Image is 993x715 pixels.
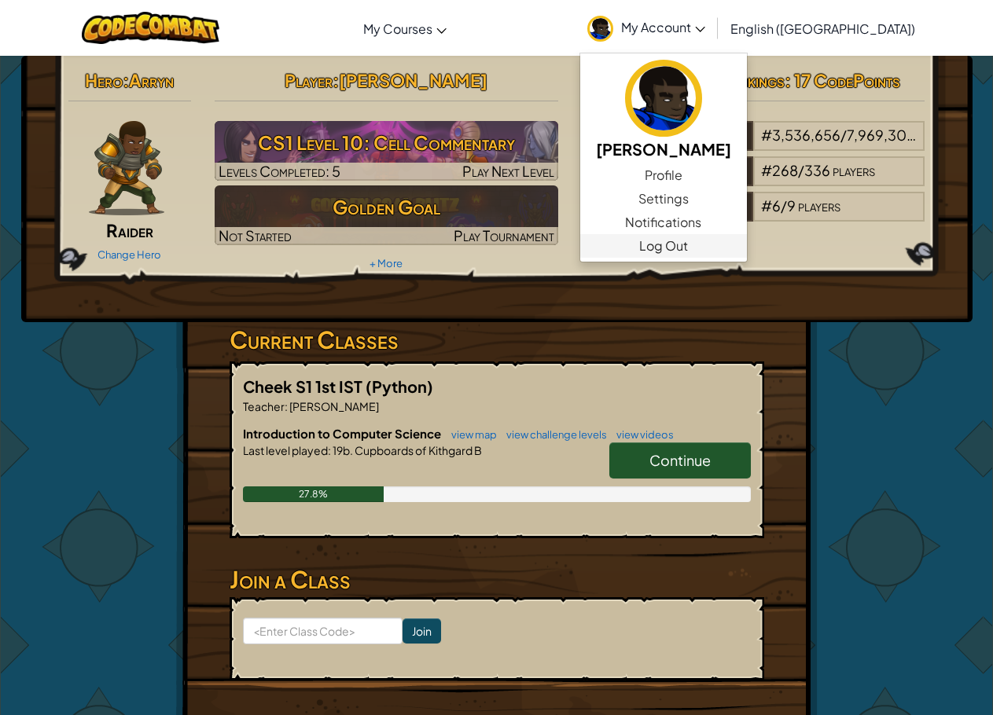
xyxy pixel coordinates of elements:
[596,137,731,161] h5: [PERSON_NAME]
[498,428,607,441] a: view challenge levels
[582,207,925,225] a: Cheek S1 1st IST#6/9players
[85,69,123,91] span: Hero
[82,12,219,44] img: CodeCombat logo
[243,376,366,396] span: Cheek S1 1st IST
[761,161,772,179] span: #
[403,618,441,643] input: Join
[230,322,764,357] h3: Current Classes
[609,428,674,441] a: view videos
[772,161,798,179] span: 268
[649,451,711,469] span: Continue
[730,20,915,37] span: English ([GEOGRAPHIC_DATA])
[243,443,328,457] span: Last level played
[462,162,554,180] span: Play Next Level
[288,399,379,413] span: [PERSON_NAME]
[285,399,288,413] span: :
[331,443,353,457] span: 19b.
[219,162,340,180] span: Levels Completed: 5
[370,257,403,269] a: + More
[243,486,384,502] div: 27.8%
[621,19,705,35] span: My Account
[580,187,747,211] a: Settings
[582,171,925,189] a: [PERSON_NAME]#268/336players
[89,121,164,215] img: raider-pose.png
[798,196,840,214] span: players
[215,121,558,181] img: CS1 Level 10: Cell Commentary
[723,7,923,49] a: English ([GEOGRAPHIC_DATA])
[582,136,925,154] a: World#3,536,656/7,969,304players
[339,69,487,91] span: [PERSON_NAME]
[215,185,558,245] a: Golden GoalNot StartedPlay Tournament
[580,57,747,163] a: [PERSON_NAME]
[129,69,174,91] span: Arryn
[285,69,333,91] span: Player
[215,185,558,245] img: Golden Goal
[97,248,161,261] a: Change Hero
[580,163,747,187] a: Profile
[328,443,331,457] span: :
[366,376,433,396] span: (Python)
[443,428,497,441] a: view map
[106,219,153,241] span: Raider
[587,16,613,42] img: avatar
[918,126,960,144] span: players
[243,399,285,413] span: Teacher
[230,562,764,597] h3: Join a Class
[761,196,772,214] span: #
[840,126,847,144] span: /
[625,213,701,232] span: Notifications
[625,60,702,137] img: avatar
[804,161,830,179] span: 336
[219,226,292,244] span: Not Started
[215,125,558,160] h3: CS1 Level 10: Cell Commentary
[333,69,339,91] span: :
[579,3,713,53] a: My Account
[363,20,432,37] span: My Courses
[833,161,875,179] span: players
[785,69,900,91] span: : 17 CodePoints
[772,126,840,144] span: 3,536,656
[781,196,787,214] span: /
[847,126,916,144] span: 7,969,304
[215,121,558,181] a: Play Next Level
[215,189,558,225] h3: Golden Goal
[787,196,796,214] span: 9
[123,69,129,91] span: :
[355,7,454,49] a: My Courses
[243,618,403,644] input: <Enter Class Code>
[580,211,747,234] a: Notifications
[243,426,443,441] span: Introduction to Computer Science
[580,234,747,258] a: Log Out
[454,226,554,244] span: Play Tournament
[353,443,482,457] span: Cupboards of Kithgard B
[798,161,804,179] span: /
[772,196,781,214] span: 6
[761,126,772,144] span: #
